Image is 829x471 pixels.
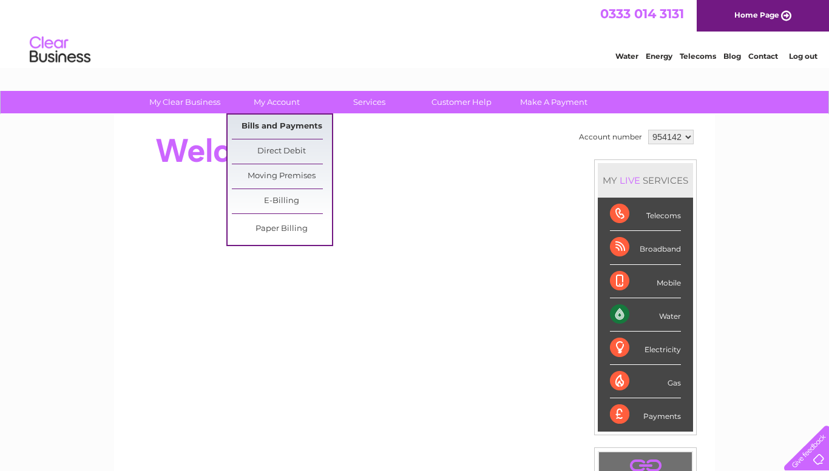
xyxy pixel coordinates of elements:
[610,365,681,398] div: Gas
[227,91,327,113] a: My Account
[232,115,332,139] a: Bills and Payments
[610,231,681,264] div: Broadband
[232,164,332,189] a: Moving Premises
[135,91,235,113] a: My Clear Business
[598,163,693,198] div: MY SERVICES
[576,127,645,147] td: Account number
[610,298,681,332] div: Water
[29,32,91,68] img: logo.png
[504,91,604,113] a: Make A Payment
[723,52,741,61] a: Blog
[680,52,716,61] a: Telecoms
[610,398,681,431] div: Payments
[610,265,681,298] div: Mobile
[615,52,638,61] a: Water
[789,52,817,61] a: Log out
[129,7,702,59] div: Clear Business is a trading name of Verastar Limited (registered in [GEOGRAPHIC_DATA] No. 3667643...
[232,139,332,164] a: Direct Debit
[319,91,419,113] a: Services
[232,217,332,241] a: Paper Billing
[610,198,681,231] div: Telecoms
[411,91,512,113] a: Customer Help
[646,52,672,61] a: Energy
[232,189,332,213] a: E-Billing
[610,332,681,365] div: Electricity
[600,6,684,21] a: 0333 014 3131
[748,52,778,61] a: Contact
[617,175,643,186] div: LIVE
